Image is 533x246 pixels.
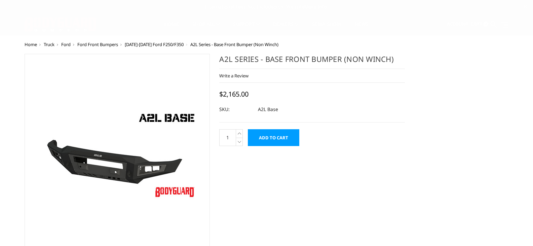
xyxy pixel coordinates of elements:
dd: A2L Base [258,103,278,115]
a: SEMA Show [312,22,341,35]
span: Account [447,21,468,27]
img: A2L Series - Base Front Bumper (Non Winch) [33,108,201,202]
a: News [355,22,369,35]
a: Truck [44,41,54,47]
a: Home [164,22,179,35]
a: More Info [304,3,327,10]
input: Add to Cart [248,129,299,146]
a: Cart 0 [471,15,488,33]
a: Home [25,41,37,47]
a: Dealers [273,22,299,35]
span: $2,165.00 [219,90,249,99]
a: Ford [61,41,71,47]
a: Write a Review [219,73,249,79]
span: A2L Series - Base Front Bumper (Non Winch) [190,41,278,47]
span: Cart [471,21,482,27]
img: BODYGUARD BUMPERS [25,17,97,31]
a: shop all [192,22,220,35]
a: [DATE]-[DATE] Ford F250/F350 [125,41,184,47]
span: 0 [483,22,488,27]
a: Support [233,22,260,35]
a: Account [447,15,468,33]
h1: A2L Series - Base Front Bumper (Non Winch) [219,54,405,69]
dt: SKU: [219,103,253,115]
a: Ford Front Bumpers [77,41,118,47]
